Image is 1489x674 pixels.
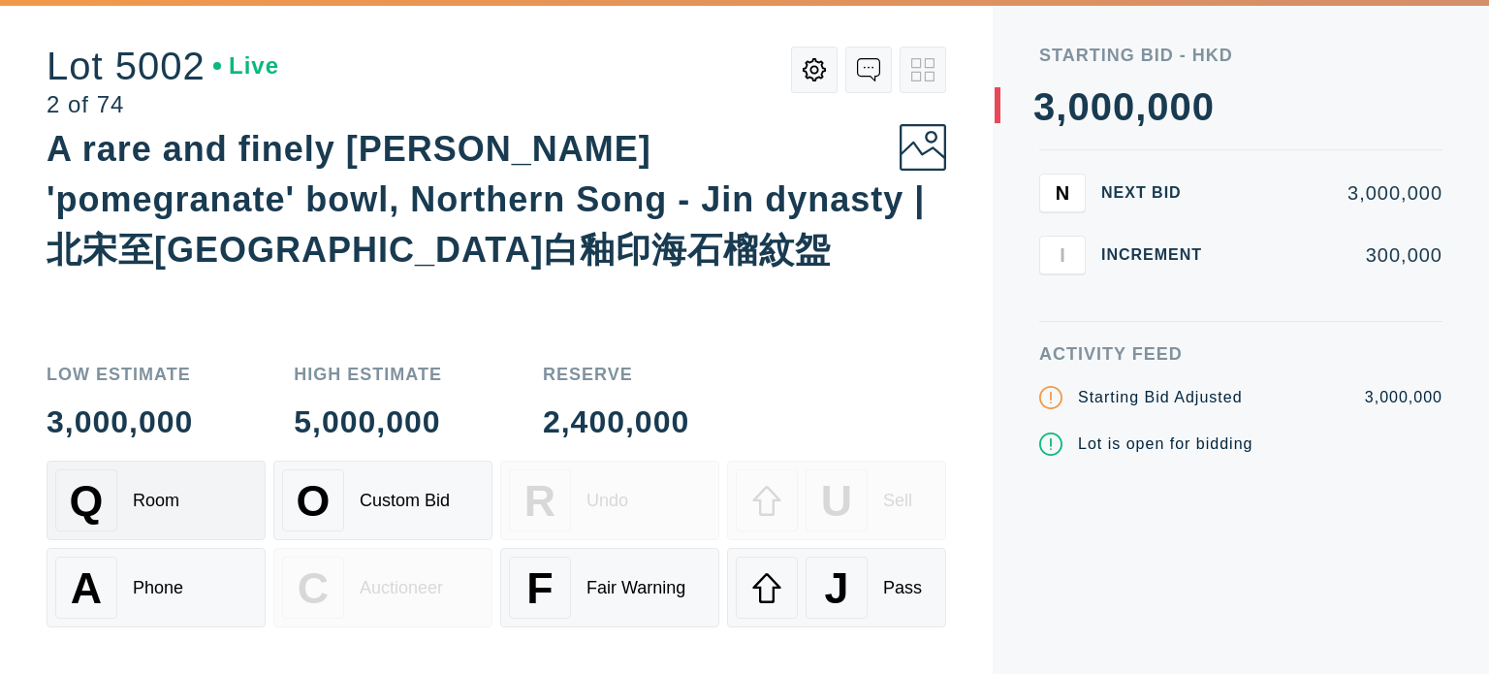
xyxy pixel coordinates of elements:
button: FFair Warning [500,548,719,627]
div: Undo [586,491,628,511]
div: Starting Bid - HKD [1039,47,1442,64]
div: 0 [1091,87,1113,126]
button: RUndo [500,461,719,540]
div: Sell [883,491,912,511]
span: R [524,476,555,526]
div: Activity Feed [1039,345,1442,363]
div: Fair Warning [586,578,685,598]
span: J [824,563,848,613]
button: CAuctioneer [273,548,492,627]
div: Next Bid [1101,185,1218,201]
button: JPass [727,548,946,627]
span: F [526,563,553,613]
div: 3,000,000 [1233,183,1442,203]
div: High Estimate [294,366,442,383]
div: Reserve [543,366,689,383]
div: Live [213,54,279,78]
button: APhone [47,548,266,627]
button: OCustom Bid [273,461,492,540]
div: 0 [1113,87,1135,126]
div: 3 [1033,87,1056,126]
div: Increment [1101,247,1218,263]
div: , [1135,87,1147,475]
span: A [71,563,102,613]
button: I [1039,236,1086,274]
div: , [1056,87,1067,475]
div: 0 [1067,87,1090,126]
div: Low Estimate [47,366,193,383]
div: 3,000,000 [47,406,193,437]
div: 0 [1170,87,1192,126]
div: Pass [883,578,922,598]
span: C [298,563,329,613]
div: Auctioneer [360,578,443,598]
div: A rare and finely [PERSON_NAME] 'pomegranate' bowl, Northern Song - Jin dynasty | 北宋至[GEOGRAPHIC_... [47,129,925,270]
div: 0 [1147,87,1169,126]
div: 0 [1192,87,1215,126]
div: Custom Bid [360,491,450,511]
span: N [1056,181,1069,204]
div: Lot is open for bidding [1078,433,1252,456]
span: U [821,476,852,526]
button: USell [727,461,946,540]
div: Room [133,491,179,511]
button: N [1039,174,1086,212]
div: 2 of 74 [47,93,279,116]
div: 2,400,000 [543,406,689,437]
span: Q [70,476,104,526]
span: I [1060,243,1065,266]
div: 300,000 [1233,245,1442,265]
button: QRoom [47,461,266,540]
span: O [297,476,331,526]
div: 5,000,000 [294,406,442,437]
div: Lot 5002 [47,47,279,85]
div: Starting Bid Adjusted [1078,386,1243,409]
div: 3,000,000 [1365,386,1442,409]
div: Phone [133,578,183,598]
